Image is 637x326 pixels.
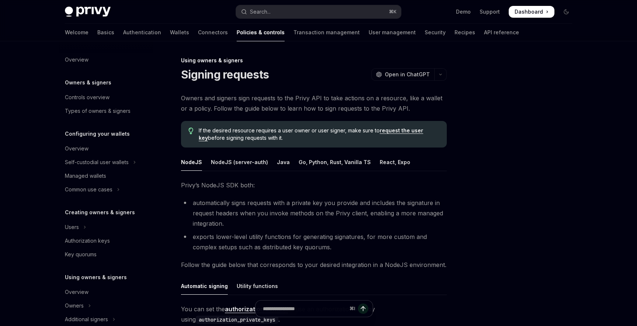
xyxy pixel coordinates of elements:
span: If the desired resource requires a user owner or user signer, make sure to before signing request... [199,127,439,142]
a: Support [480,8,500,15]
div: NodeJS (server-auth) [211,153,268,171]
button: Toggle Owners section [59,299,153,312]
div: Controls overview [65,93,109,102]
div: Overview [65,288,88,296]
h5: Creating owners & signers [65,208,135,217]
a: Transaction management [293,24,360,41]
a: Recipes [455,24,475,41]
div: Automatic signing [181,277,228,295]
input: Ask a question... [263,301,347,317]
a: Welcome [65,24,88,41]
div: Additional signers [65,315,108,324]
a: Overview [59,53,153,66]
button: Toggle Common use cases section [59,183,153,196]
a: Basics [97,24,114,41]
div: Types of owners & signers [65,107,130,115]
a: Connectors [198,24,228,41]
button: Toggle dark mode [560,6,572,18]
div: Utility functions [237,277,278,295]
a: Overview [59,285,153,299]
a: Authentication [123,24,161,41]
a: Dashboard [509,6,554,18]
button: Open in ChatGPT [371,68,434,81]
a: Security [425,24,446,41]
a: Key quorums [59,248,153,261]
div: Authorization keys [65,236,110,245]
div: Java [277,153,290,171]
a: Controls overview [59,91,153,104]
a: Policies & controls [237,24,285,41]
div: Users [65,223,79,232]
span: ⌘ K [389,9,397,15]
a: Wallets [170,24,189,41]
span: Open in ChatGPT [385,71,430,78]
span: Follow the guide below that corresponds to your desired integration in a NodeJS environment. [181,260,447,270]
button: Send message [358,304,368,314]
div: Overview [65,144,88,153]
h1: Signing requests [181,68,269,81]
div: Go, Python, Rust, Vanilla TS [299,153,371,171]
div: Owners [65,301,84,310]
h5: Using owners & signers [65,273,127,282]
span: Owners and signers sign requests to the Privy API to take actions on a resource, like a wallet or... [181,93,447,114]
a: Types of owners & signers [59,104,153,118]
a: API reference [484,24,519,41]
h5: Owners & signers [65,78,111,87]
div: Search... [250,7,271,16]
div: Overview [65,55,88,64]
span: Dashboard [515,8,543,15]
a: Overview [59,142,153,155]
div: Using owners & signers [181,57,447,64]
button: Open search [236,5,401,18]
a: Demo [456,8,471,15]
img: dark logo [65,7,111,17]
a: Managed wallets [59,169,153,183]
div: Managed wallets [65,171,106,180]
div: Self-custodial user wallets [65,158,129,167]
h5: Configuring your wallets [65,129,130,138]
a: User management [369,24,416,41]
button: Toggle Self-custodial user wallets section [59,156,153,169]
div: Common use cases [65,185,112,194]
li: automatically signs requests with a private key you provide and includes the signature in request... [181,198,447,229]
div: Key quorums [65,250,97,259]
a: Authorization keys [59,234,153,247]
button: Toggle Users section [59,221,153,234]
span: Privy’s NodeJS SDK both: [181,180,447,190]
div: React, Expo [380,153,410,171]
div: NodeJS [181,153,202,171]
svg: Tip [188,128,194,134]
li: exports lower-level utility functions for generating signatures, for more custom and complex setu... [181,232,447,252]
button: Toggle Additional signers section [59,313,153,326]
